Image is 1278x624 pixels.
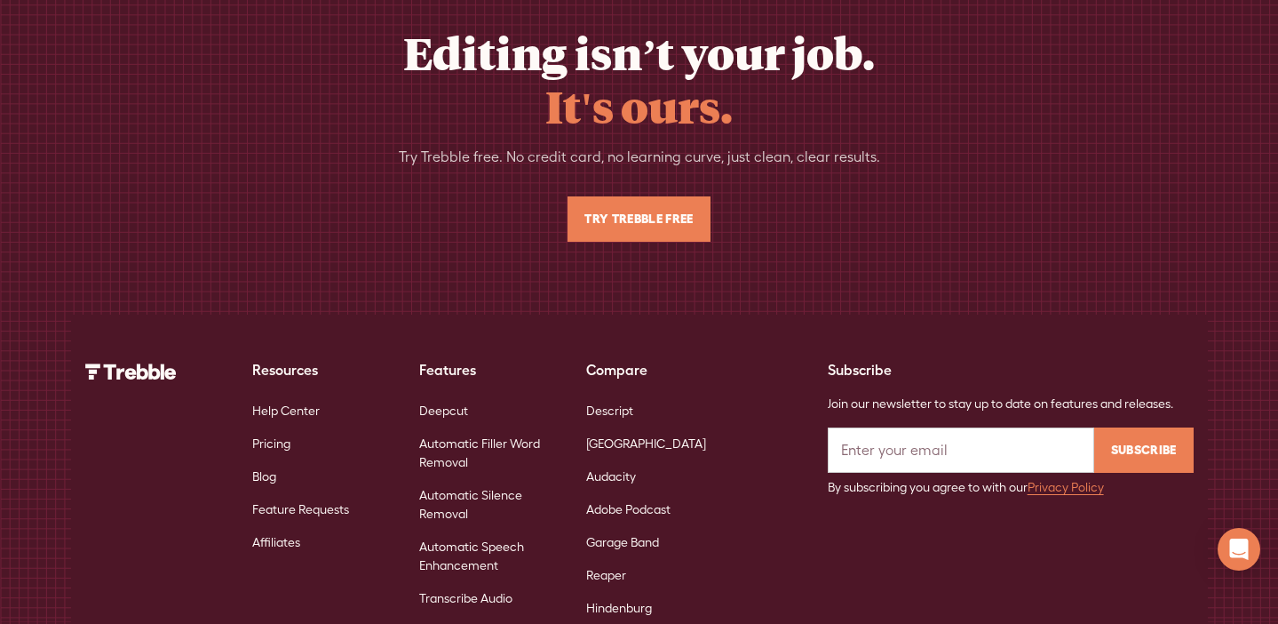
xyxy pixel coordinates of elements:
[1028,480,1104,494] a: Privacy Policy
[419,582,512,615] a: Transcribe Audio
[586,359,725,380] div: Compare
[828,428,1094,473] input: Enter your email
[85,364,177,380] img: Trebble Logo - AI Podcast Editor
[828,428,1194,497] form: Email Form
[828,478,1194,497] div: By subscribing you agree to with our
[252,526,300,559] a: Affiliates
[586,493,671,526] a: Adobe Podcast
[419,395,468,428] a: Deepcut
[1094,428,1194,473] input: Subscribe
[419,359,558,380] div: Features
[252,493,349,526] a: Feature Requests
[252,428,290,460] a: Pricing
[419,428,558,479] a: Automatic Filler Word Removal
[828,359,1194,380] div: Subscribe
[828,395,1194,413] div: Join our newsletter to stay up to date on features and releases.
[568,196,710,242] a: Try Trebble Free
[252,359,391,380] div: Resources
[545,76,734,135] span: It's ours.
[252,395,320,428] a: Help Center
[403,26,876,132] h2: Editing isn’t your job.
[586,559,626,592] a: Reaper
[586,395,633,428] a: Descript
[419,531,558,582] a: Automatic Speech Enhancement
[399,147,880,168] div: Try Trebble free. No credit card, no learning curve, just clean, clear results.
[419,479,558,531] a: Automatic Silence Removal
[1218,528,1260,571] div: Open Intercom Messenger
[252,460,276,493] a: Blog
[586,526,659,559] a: Garage Band
[586,460,636,493] a: Audacity
[586,428,706,460] a: [GEOGRAPHIC_DATA]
